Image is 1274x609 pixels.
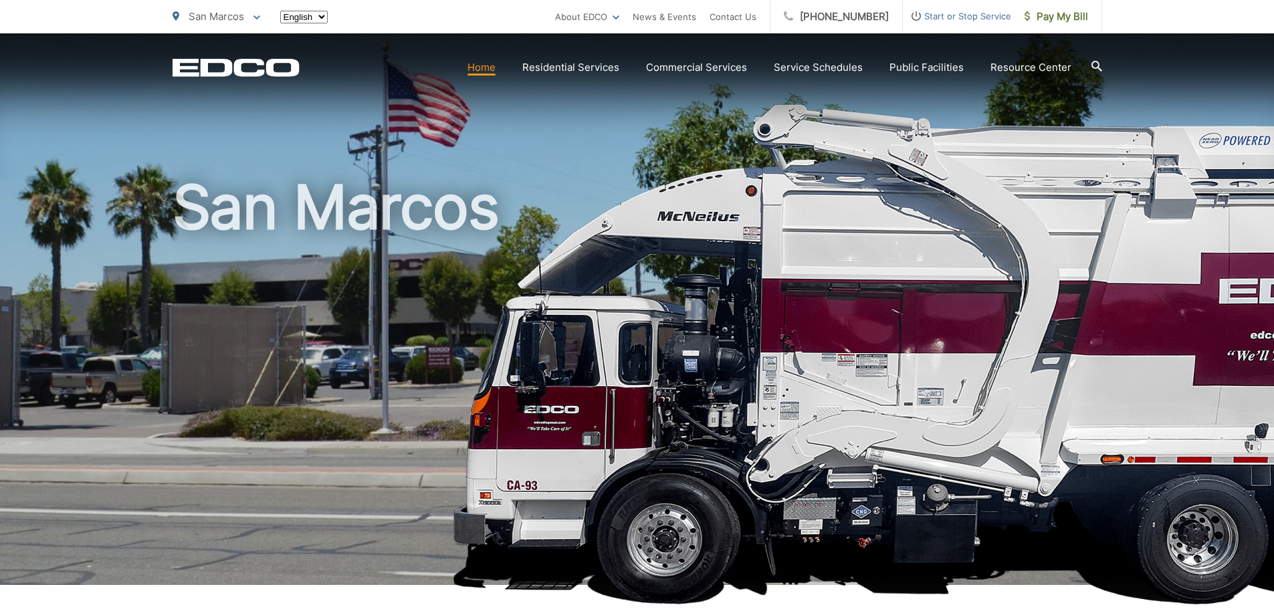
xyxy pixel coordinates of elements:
a: EDCD logo. Return to the homepage. [173,58,300,77]
a: Home [467,59,496,76]
a: Service Schedules [774,59,863,76]
span: San Marcos [189,10,244,23]
a: Public Facilities [889,59,964,76]
a: Resource Center [990,59,1071,76]
a: Commercial Services [646,59,747,76]
a: Residential Services [522,59,619,76]
h1: San Marcos [173,174,1102,597]
a: Contact Us [710,9,756,25]
a: About EDCO [555,9,619,25]
span: Pay My Bill [1025,9,1088,25]
a: News & Events [633,9,696,25]
select: Select a language [280,11,328,23]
